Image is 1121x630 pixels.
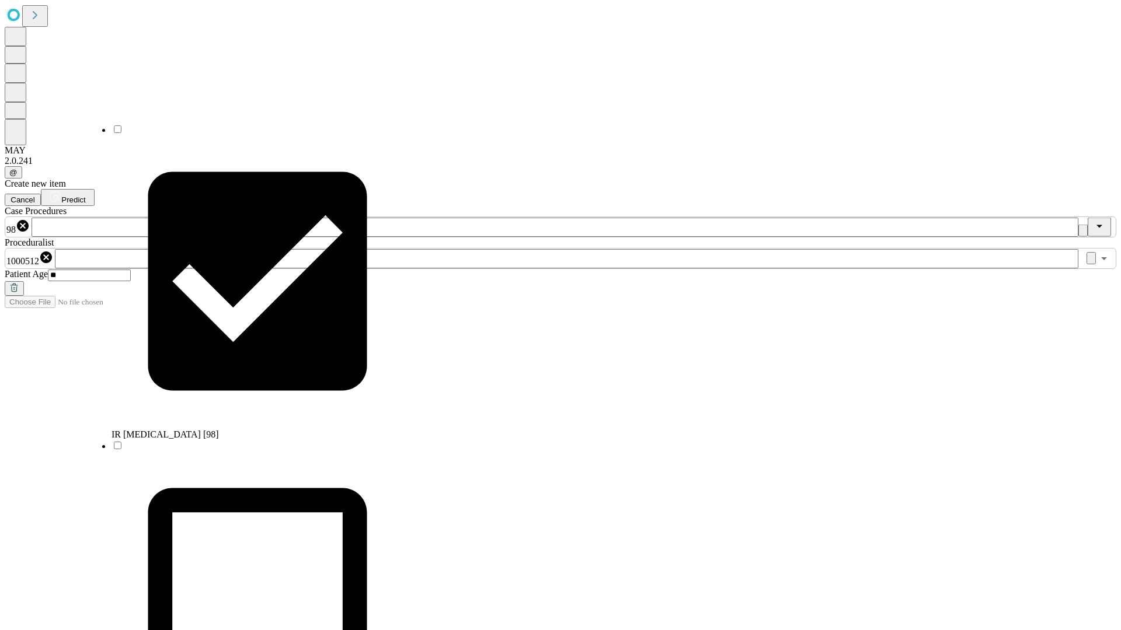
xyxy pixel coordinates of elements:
div: 98 [6,219,30,235]
button: Clear [1087,252,1096,264]
span: Proceduralist [5,237,54,247]
span: IR [MEDICAL_DATA] [98] [112,429,219,439]
button: @ [5,166,22,178]
button: Predict [41,189,95,206]
span: 98 [6,225,16,235]
span: Scheduled Procedure [5,206,67,216]
button: Clear [1078,225,1088,237]
div: MAY [5,145,1116,156]
span: Create new item [5,178,66,188]
span: Cancel [11,195,35,204]
button: Cancel [5,194,41,206]
span: Patient Age [5,269,48,279]
div: 2.0.241 [5,156,1116,166]
span: Predict [61,195,85,204]
span: @ [9,168,18,177]
div: 1000512 [6,250,53,267]
button: Close [1088,218,1111,237]
span: 1000512 [6,256,39,266]
button: Open [1096,250,1112,267]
